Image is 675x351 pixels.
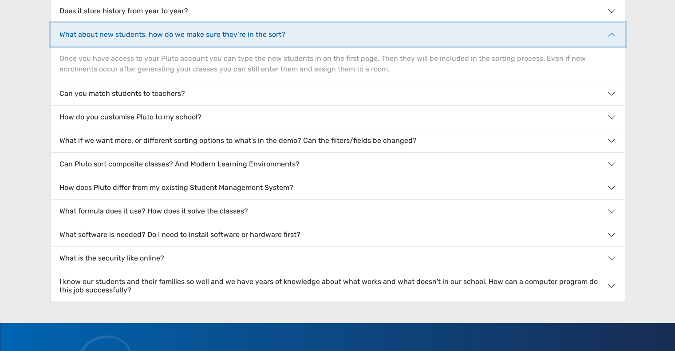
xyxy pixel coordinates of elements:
button: What about new students, how do we make sure they’re in the sort? [51,23,625,46]
div: Once you have access to your Pluto account you can type the new students in on the first page. Th... [51,46,625,82]
button: What formula does it use? How does it solve the classes? [51,200,625,223]
button: How does Pluto differ from my existing Student Management System? [51,176,625,199]
button: Can Pluto sort composite classes? And Modern Learning Environments? [51,153,625,176]
button: I know our students and their families so well and we have years of knowledge about what works an... [51,270,625,301]
button: Can you match students to teachers? [51,82,625,105]
button: How do you customise Pluto to my school? [51,106,625,129]
button: What software is needed? Do I need to install software or hardware first? [51,223,625,246]
button: What is the security like online? [51,247,625,270]
button: What if we want more, or different sorting options to what's in the demo? Can the filters/fields ... [51,129,625,152]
